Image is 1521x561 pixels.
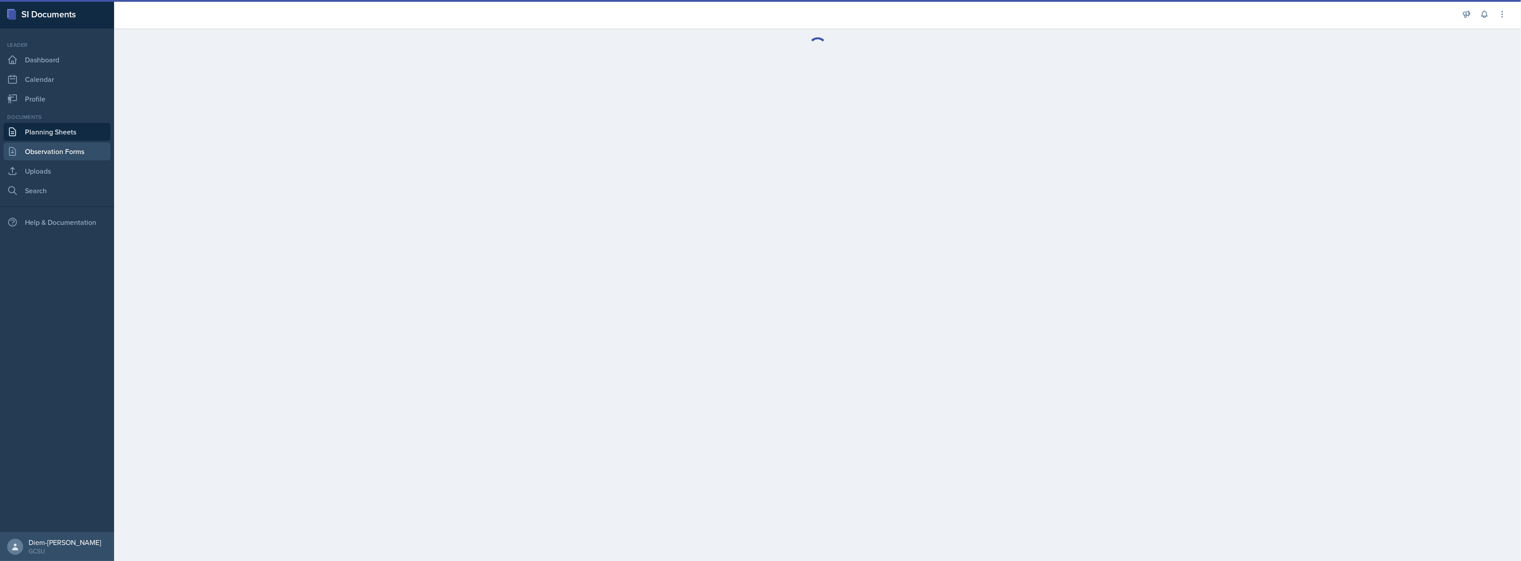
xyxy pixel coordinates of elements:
[4,113,111,121] div: Documents
[29,538,101,547] div: Diem-[PERSON_NAME]
[4,182,111,199] a: Search
[4,213,111,231] div: Help & Documentation
[4,90,111,108] a: Profile
[4,123,111,141] a: Planning Sheets
[4,51,111,69] a: Dashboard
[4,70,111,88] a: Calendar
[4,41,111,49] div: Leader
[29,547,101,556] div: GCSU
[4,162,111,180] a: Uploads
[4,142,111,160] a: Observation Forms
